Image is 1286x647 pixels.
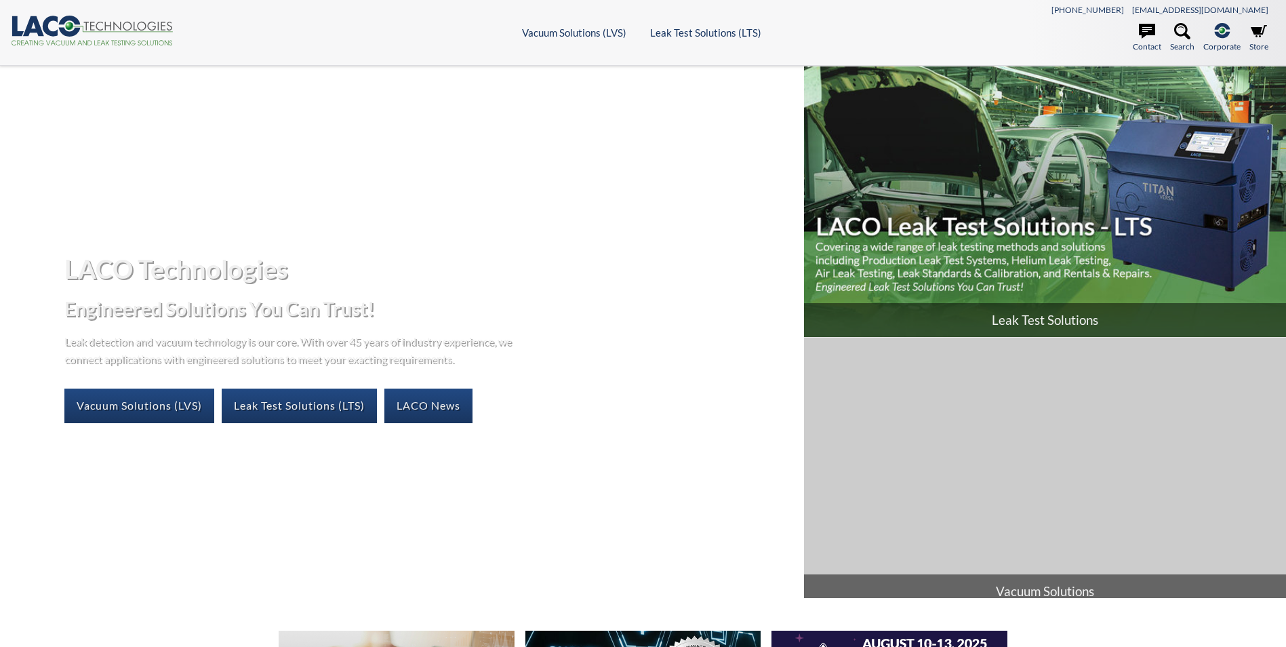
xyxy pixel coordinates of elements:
[804,66,1286,337] img: LACO Leak Test Solutions - LTS header
[64,389,214,423] a: Vacuum Solutions (LVS)
[1170,23,1194,53] a: Search
[1133,23,1161,53] a: Contact
[804,574,1286,608] span: Vacuum Solutions
[650,26,761,39] a: Leak Test Solutions (LTS)
[804,303,1286,337] span: Leak Test Solutions
[522,26,626,39] a: Vacuum Solutions (LVS)
[384,389,473,423] a: LACO News
[64,296,793,321] h2: Engineered Solutions You Can Trust!
[1203,40,1241,53] span: Corporate
[222,389,377,423] a: Leak Test Solutions (LTS)
[64,332,519,367] p: Leak detection and vacuum technology is our core. With over 45 years of industry experience, we c...
[1132,5,1268,15] a: [EMAIL_ADDRESS][DOMAIN_NAME]
[64,252,793,286] h1: LACO Technologies
[804,338,1286,608] a: Vacuum Solutions
[1051,5,1124,15] a: [PHONE_NUMBER]
[804,66,1286,337] a: Leak Test Solutions
[1249,23,1268,53] a: Store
